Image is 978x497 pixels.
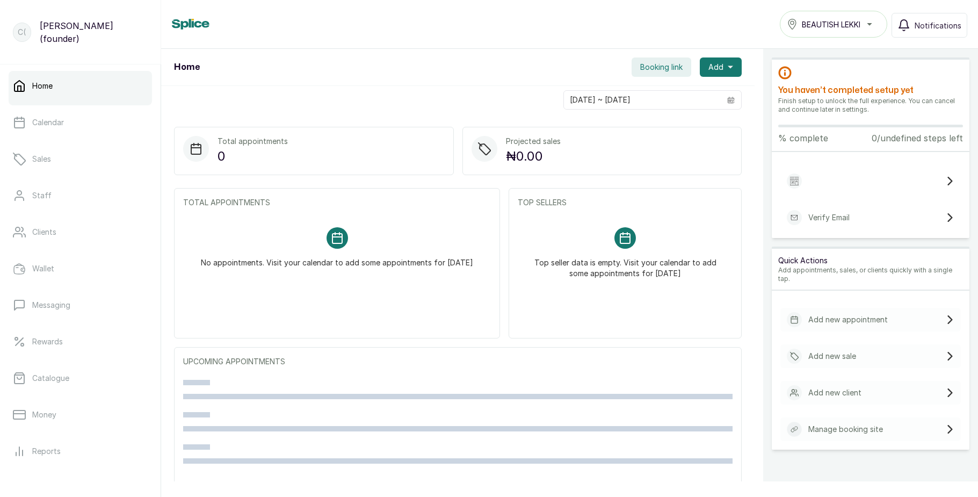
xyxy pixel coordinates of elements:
[32,336,63,347] p: Rewards
[632,57,691,77] button: Booking link
[808,314,888,325] p: Add new appointment
[9,144,152,174] a: Sales
[9,327,152,357] a: Rewards
[32,117,64,128] p: Calendar
[32,154,51,164] p: Sales
[506,136,561,147] p: Projected sales
[778,132,828,145] p: % complete
[18,27,26,38] p: C(
[531,249,720,279] p: Top seller data is empty. Visit your calendar to add some appointments for [DATE]
[32,373,69,384] p: Catalogue
[9,363,152,393] a: Catalogue
[808,351,856,362] p: Add new sale
[32,190,52,201] p: Staff
[9,400,152,430] a: Money
[9,107,152,138] a: Calendar
[32,409,56,420] p: Money
[708,62,723,73] span: Add
[183,356,733,367] p: UPCOMING APPOINTMENTS
[9,254,152,284] a: Wallet
[9,181,152,211] a: Staff
[780,11,887,38] button: BEAUTISH LEKKI
[778,266,963,283] p: Add appointments, sales, or clients quickly with a single tap.
[808,212,850,223] p: Verify Email
[32,227,56,237] p: Clients
[218,136,288,147] p: Total appointments
[564,91,721,109] input: Select date
[183,197,491,208] p: TOTAL APPOINTMENTS
[778,84,963,97] h2: You haven’t completed setup yet
[808,424,883,435] p: Manage booking site
[9,436,152,466] a: Reports
[802,19,860,30] span: BEAUTISH LEKKI
[778,255,963,266] p: Quick Actions
[700,57,742,77] button: Add
[872,132,963,145] p: 0/undefined steps left
[915,20,961,31] span: Notifications
[9,71,152,101] a: Home
[808,387,861,398] p: Add new client
[727,96,735,104] svg: calendar
[32,300,70,311] p: Messaging
[9,290,152,320] a: Messaging
[9,217,152,247] a: Clients
[40,19,148,45] p: [PERSON_NAME] (founder)
[640,62,683,73] span: Booking link
[218,147,288,166] p: 0
[32,446,61,457] p: Reports
[174,61,200,74] h1: Home
[506,147,561,166] p: ₦0.00
[201,249,473,268] p: No appointments. Visit your calendar to add some appointments for [DATE]
[32,263,54,274] p: Wallet
[778,97,963,114] p: Finish setup to unlock the full experience. You can cancel and continue later in settings.
[32,81,53,91] p: Home
[892,13,967,38] button: Notifications
[518,197,733,208] p: TOP SELLERS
